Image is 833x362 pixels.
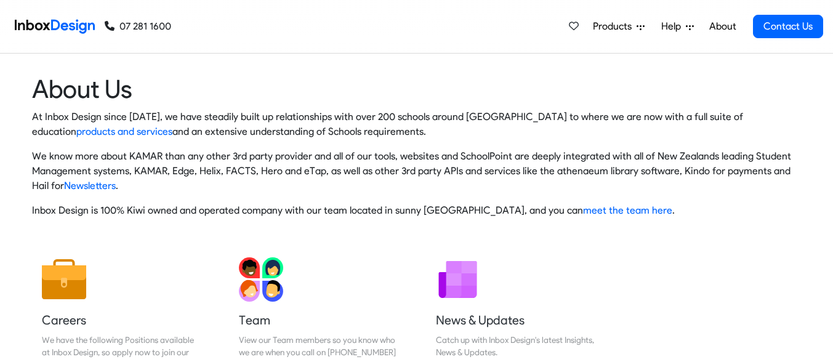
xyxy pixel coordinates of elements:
a: Products [588,14,650,39]
a: Contact Us [753,15,823,38]
img: 2022_01_13_icon_team.svg [239,257,283,302]
a: 07 281 1600 [105,19,171,34]
div: View our Team members so you know who we are when you call on [PHONE_NUMBER] [239,334,398,359]
h5: Careers [42,312,201,329]
h5: News & Updates [436,312,595,329]
span: Products [593,19,637,34]
p: Inbox Design is 100% Kiwi owned and operated company with our team located in sunny [GEOGRAPHIC_D... [32,203,802,218]
a: products and services [76,126,172,137]
a: Newsletters [64,180,116,191]
heading: About Us [32,73,802,105]
a: Help [656,14,699,39]
a: About [706,14,739,39]
p: At Inbox Design since [DATE], we have steadily built up relationships with over 200 schools aroun... [32,110,802,139]
h5: Team [239,312,398,329]
a: meet the team here [583,204,672,216]
img: 2022_01_12_icon_newsletter.svg [436,257,480,302]
div: Catch up with Inbox Design's latest Insights, News & Updates. [436,334,595,359]
span: Help [661,19,686,34]
p: We know more about KAMAR than any other 3rd party provider and all of our tools, websites and Sch... [32,149,802,193]
img: 2022_01_13_icon_job.svg [42,257,86,302]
